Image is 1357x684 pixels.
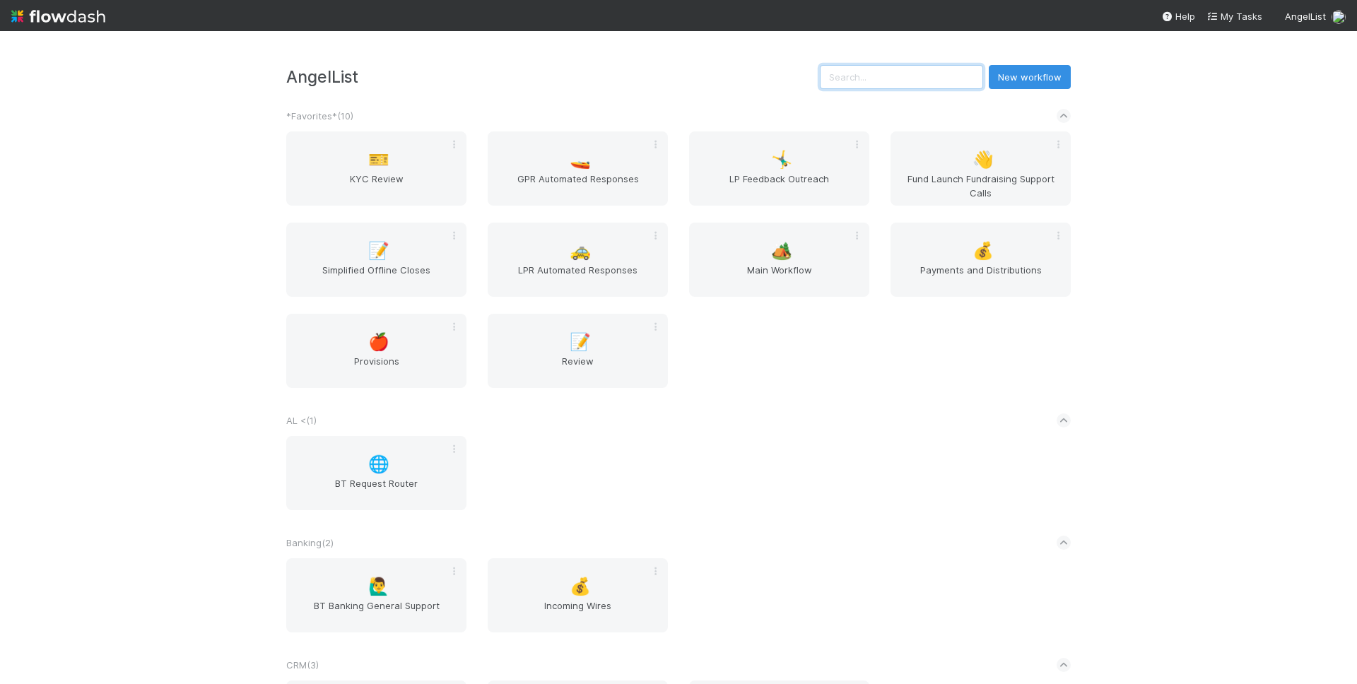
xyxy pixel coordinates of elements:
[488,314,668,388] a: 📝Review
[292,172,461,200] span: KYC Review
[286,659,319,671] span: CRM ( 3 )
[973,242,994,260] span: 💰
[493,598,662,627] span: Incoming Wires
[368,151,389,169] span: 🎫
[989,65,1071,89] button: New workflow
[368,242,389,260] span: 📝
[891,131,1071,206] a: 👋Fund Launch Fundraising Support Calls
[570,242,591,260] span: 🚕
[292,354,461,382] span: Provisions
[368,577,389,596] span: 🙋‍♂️
[292,476,461,505] span: BT Request Router
[896,263,1065,291] span: Payments and Distributions
[286,110,353,122] span: *Favorites* ( 10 )
[689,131,869,206] a: 🤸‍♂️LP Feedback Outreach
[488,558,668,632] a: 💰Incoming Wires
[488,223,668,297] a: 🚕LPR Automated Responses
[493,263,662,291] span: LPR Automated Responses
[493,354,662,382] span: Review
[292,263,461,291] span: Simplified Offline Closes
[891,223,1071,297] a: 💰Payments and Distributions
[493,172,662,200] span: GPR Automated Responses
[286,415,317,426] span: AL < ( 1 )
[570,333,591,351] span: 📝
[973,151,994,169] span: 👋
[570,151,591,169] span: 🚤
[820,65,983,89] input: Search...
[488,131,668,206] a: 🚤GPR Automated Responses
[771,242,792,260] span: 🏕️
[1332,10,1346,24] img: avatar_218ae7b5-dcd5-4ccc-b5d5-7cc00ae2934f.png
[286,314,466,388] a: 🍎Provisions
[771,151,792,169] span: 🤸‍♂️
[570,577,591,596] span: 💰
[689,223,869,297] a: 🏕️Main Workflow
[286,537,334,548] span: Banking ( 2 )
[286,436,466,510] a: 🌐BT Request Router
[286,131,466,206] a: 🎫KYC Review
[368,455,389,473] span: 🌐
[695,263,864,291] span: Main Workflow
[1161,9,1195,23] div: Help
[695,172,864,200] span: LP Feedback Outreach
[292,598,461,627] span: BT Banking General Support
[896,172,1065,200] span: Fund Launch Fundraising Support Calls
[11,4,105,28] img: logo-inverted-e16ddd16eac7371096b0.svg
[286,67,820,86] h3: AngelList
[286,558,466,632] a: 🙋‍♂️BT Banking General Support
[286,223,466,297] a: 📝Simplified Offline Closes
[1206,9,1262,23] a: My Tasks
[1285,11,1326,22] span: AngelList
[1206,11,1262,22] span: My Tasks
[368,333,389,351] span: 🍎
